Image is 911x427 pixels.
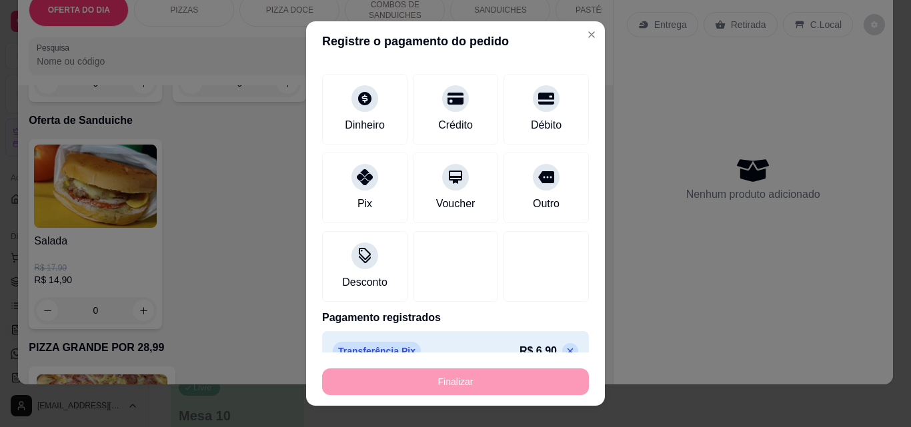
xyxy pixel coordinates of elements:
div: Pix [357,196,372,212]
p: Pagamento registrados [322,310,589,326]
div: Voucher [436,196,476,212]
div: Débito [531,117,562,133]
button: Close [581,24,602,45]
p: R$ 6,90 [520,343,557,359]
div: Dinheiro [345,117,385,133]
div: Outro [533,196,560,212]
div: Crédito [438,117,473,133]
p: Transferência Pix [333,342,421,360]
div: Desconto [342,274,387,290]
header: Registre o pagamento do pedido [306,21,605,61]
